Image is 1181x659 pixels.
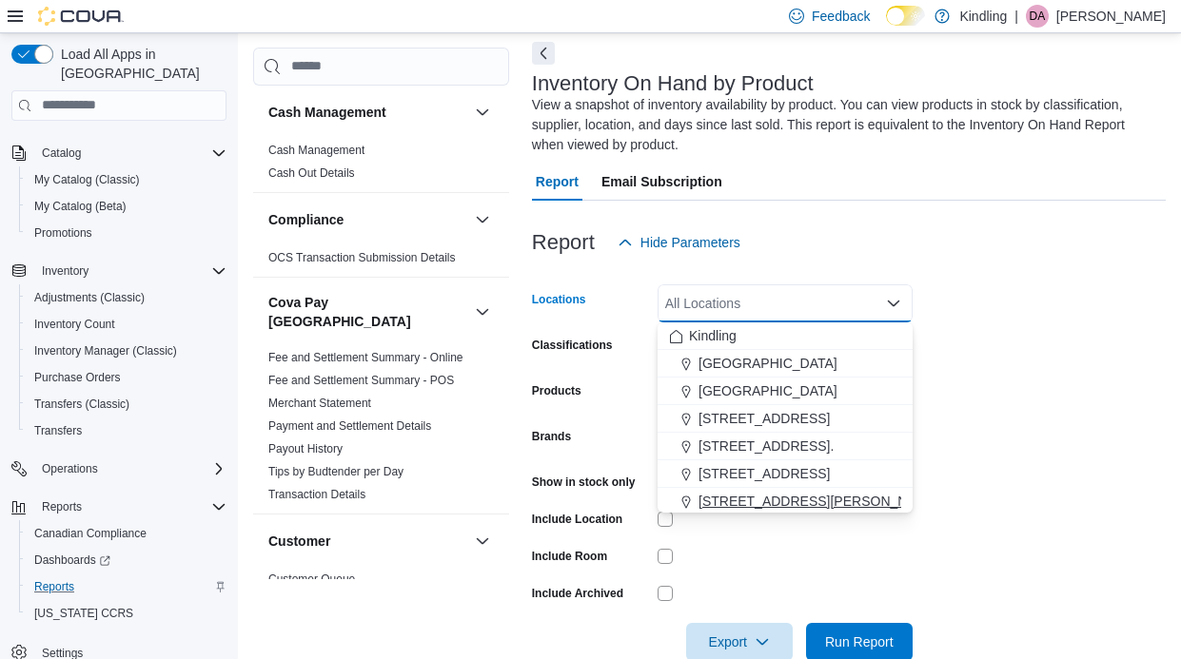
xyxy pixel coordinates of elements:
h3: Compliance [268,210,344,229]
button: Cash Management [471,101,494,124]
a: Payment and Settlement Details [268,419,431,433]
span: Transfers (Classic) [34,397,129,412]
span: Load All Apps in [GEOGRAPHIC_DATA] [53,45,226,83]
span: Catalog [34,142,226,165]
a: Transfers [27,419,89,442]
span: [STREET_ADDRESS] [699,464,830,483]
p: | [1014,5,1018,28]
button: Hide Parameters [610,223,748,262]
a: [US_STATE] CCRS [27,602,141,625]
span: Washington CCRS [27,602,226,625]
span: Operations [42,461,98,476]
a: Merchant Statement [268,397,371,410]
img: Cova [38,7,124,26]
span: Inventory [42,263,89,279]
button: Customer [268,532,467,551]
button: Cova Pay [GEOGRAPHIC_DATA] [268,293,467,331]
span: My Catalog (Classic) [34,172,140,187]
label: Products [532,383,581,398]
a: Inventory Manager (Classic) [27,339,185,362]
a: My Catalog (Classic) [27,168,148,191]
span: Inventory Count [34,317,115,332]
span: Promotions [34,225,92,241]
button: Cash Management [268,103,467,122]
a: Fee and Settlement Summary - POS [268,374,454,387]
div: Customer [253,568,509,598]
a: Tips by Budtender per Day [268,465,404,478]
span: Reports [34,495,226,518]
div: Cova Pay [GEOGRAPHIC_DATA] [253,346,509,514]
span: Canadian Compliance [27,522,226,545]
button: Inventory [4,258,234,284]
button: Promotions [19,220,234,246]
a: Cash Management [268,144,364,157]
a: Fee and Settlement Summary - Online [268,351,463,364]
span: Feedback [812,7,870,26]
h3: Cash Management [268,103,386,122]
span: Customer Queue [268,572,355,587]
span: [GEOGRAPHIC_DATA] [699,381,837,400]
button: [STREET_ADDRESS]. [658,433,913,460]
span: DA [1030,5,1046,28]
span: Adjustments (Classic) [27,286,226,309]
button: My Catalog (Beta) [19,193,234,220]
a: Dashboards [19,547,234,573]
button: Transfers (Classic) [19,391,234,417]
span: [STREET_ADDRESS]. [699,436,834,455]
button: Compliance [471,208,494,231]
a: Reports [27,575,82,598]
input: Dark Mode [886,6,926,26]
a: Transfers (Classic) [27,393,137,416]
p: Kindling [959,5,1007,28]
a: OCS Transaction Submission Details [268,251,456,264]
span: Dashboards [34,552,110,568]
span: [STREET_ADDRESS][PERSON_NAME] [699,492,940,511]
span: [US_STATE] CCRS [34,606,133,621]
span: Transfers [27,419,226,442]
span: My Catalog (Beta) [27,195,226,218]
h3: Inventory On Hand by Product [532,72,814,95]
label: Classifications [532,338,613,353]
span: Cash Management [268,143,364,158]
span: Payout History [268,441,343,456]
a: My Catalog (Beta) [27,195,134,218]
span: Adjustments (Classic) [34,290,145,305]
button: Next [532,42,555,65]
span: Dashboards [27,549,226,572]
span: Inventory [34,260,226,282]
span: Kindling [689,326,737,345]
button: Compliance [268,210,467,229]
button: Operations [34,457,106,480]
label: Include Room [532,549,607,564]
span: Fee and Settlement Summary - Online [268,350,463,365]
label: Include Archived [532,586,623,601]
h3: Report [532,231,595,254]
span: Canadian Compliance [34,526,147,541]
span: Reports [34,579,74,594]
a: Inventory Count [27,313,123,336]
span: Hide Parameters [640,233,740,252]
span: Payment and Settlement Details [268,418,431,434]
a: Customer Queue [268,572,355,586]
span: Catalog [42,145,81,161]
button: [STREET_ADDRESS] [658,405,913,433]
button: Transfers [19,417,234,444]
a: Payout History [268,442,343,455]
button: Reports [34,495,89,518]
span: Dark Mode [886,26,887,27]
button: [STREET_ADDRESS] [658,460,913,488]
button: Inventory [34,260,96,282]
span: My Catalog (Classic) [27,168,226,191]
span: [STREET_ADDRESS] [699,409,830,428]
div: View a snapshot of inventory availability by product. You can view products in stock by classific... [532,95,1156,155]
button: Catalog [4,140,234,166]
a: Cash Out Details [268,166,355,180]
span: Operations [34,457,226,480]
button: [US_STATE] CCRS [19,600,234,627]
button: Cova Pay [GEOGRAPHIC_DATA] [471,300,494,323]
button: [STREET_ADDRESS][PERSON_NAME] [658,488,913,515]
span: OCS Transaction Submission Details [268,250,456,265]
button: Reports [19,573,234,600]
a: Promotions [27,222,100,244]
span: Promotions [27,222,226,244]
